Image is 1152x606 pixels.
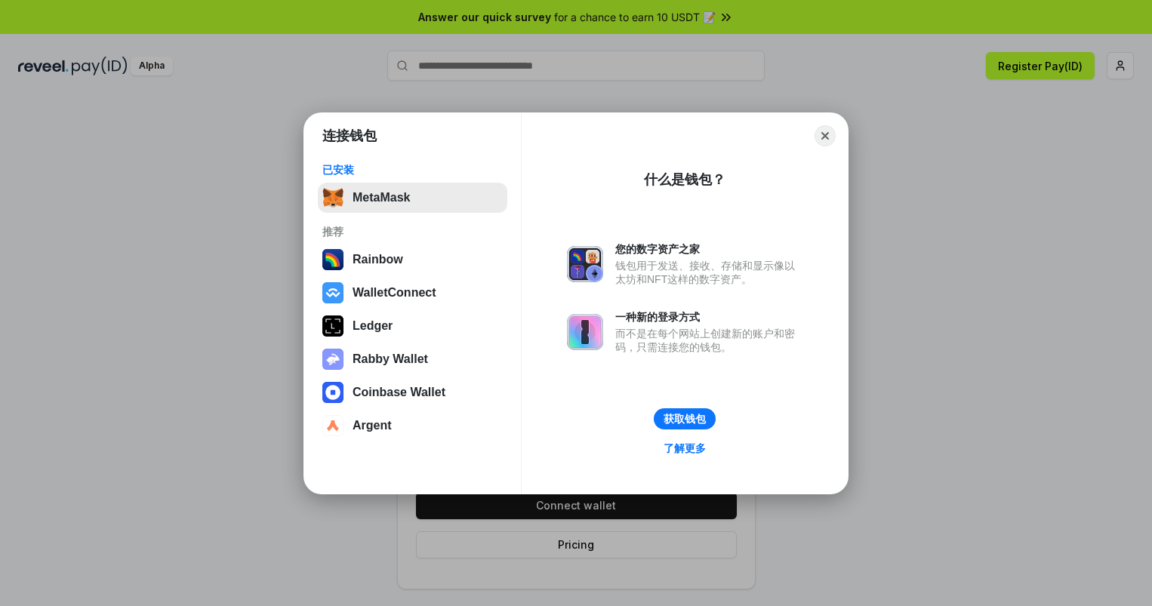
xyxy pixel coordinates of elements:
button: 获取钱包 [654,408,716,429]
button: MetaMask [318,183,507,213]
button: Rainbow [318,245,507,275]
div: 了解更多 [664,441,706,455]
img: svg+xml,%3Csvg%20xmlns%3D%22http%3A%2F%2Fwww.w3.org%2F2000%2Fsvg%22%20width%3D%2228%22%20height%3... [322,315,343,337]
img: svg+xml,%3Csvg%20width%3D%2228%22%20height%3D%2228%22%20viewBox%3D%220%200%2028%2028%22%20fill%3D... [322,415,343,436]
div: 获取钱包 [664,412,706,426]
div: 什么是钱包？ [644,171,725,189]
img: svg+xml,%3Csvg%20width%3D%2228%22%20height%3D%2228%22%20viewBox%3D%220%200%2028%2028%22%20fill%3D... [322,382,343,403]
div: WalletConnect [353,286,436,300]
div: 已安装 [322,163,503,177]
div: 一种新的登录方式 [615,310,802,324]
h1: 连接钱包 [322,127,377,145]
div: 推荐 [322,225,503,238]
button: Argent [318,411,507,441]
img: svg+xml,%3Csvg%20xmlns%3D%22http%3A%2F%2Fwww.w3.org%2F2000%2Fsvg%22%20fill%3D%22none%22%20viewBox... [567,246,603,282]
div: 而不是在每个网站上创建新的账户和密码，只需连接您的钱包。 [615,327,802,354]
img: svg+xml,%3Csvg%20xmlns%3D%22http%3A%2F%2Fwww.w3.org%2F2000%2Fsvg%22%20fill%3D%22none%22%20viewBox... [567,314,603,350]
button: Coinbase Wallet [318,377,507,408]
img: svg+xml,%3Csvg%20fill%3D%22none%22%20height%3D%2233%22%20viewBox%3D%220%200%2035%2033%22%20width%... [322,187,343,208]
div: Coinbase Wallet [353,386,445,399]
div: Rainbow [353,253,403,266]
div: MetaMask [353,191,410,205]
img: svg+xml,%3Csvg%20xmlns%3D%22http%3A%2F%2Fwww.w3.org%2F2000%2Fsvg%22%20fill%3D%22none%22%20viewBox... [322,349,343,370]
div: Ledger [353,319,393,333]
button: Close [815,125,836,146]
img: svg+xml,%3Csvg%20width%3D%2228%22%20height%3D%2228%22%20viewBox%3D%220%200%2028%2028%22%20fill%3D... [322,282,343,303]
button: WalletConnect [318,278,507,308]
button: Rabby Wallet [318,344,507,374]
button: Ledger [318,311,507,341]
div: 您的数字资产之家 [615,242,802,256]
a: 了解更多 [655,438,715,458]
div: 钱包用于发送、接收、存储和显示像以太坊和NFT这样的数字资产。 [615,259,802,286]
div: Rabby Wallet [353,352,428,366]
div: Argent [353,419,392,432]
img: svg+xml,%3Csvg%20width%3D%22120%22%20height%3D%22120%22%20viewBox%3D%220%200%20120%20120%22%20fil... [322,249,343,270]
